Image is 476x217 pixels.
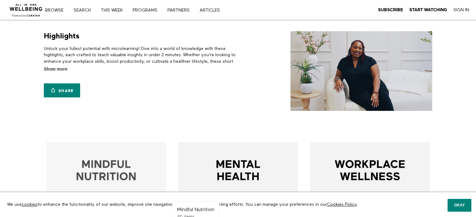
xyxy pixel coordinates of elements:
strong: Mindful Nutrition [177,207,214,212]
button: Okay [448,199,471,211]
a: cookies [22,202,38,207]
a: Subscribe [378,7,403,13]
h1: Highlights [44,31,79,41]
a: PARTNERS [165,8,196,12]
span: Show more [44,66,67,72]
a: THIS WEEK [99,8,129,12]
a: Search [71,8,97,12]
a: PROGRAMS [131,8,164,12]
strong: Start Watching [409,7,447,12]
a: Browse [43,8,70,12]
nav: Primary [49,7,233,13]
img: Highlights [290,31,432,111]
strong: Subscribe [378,7,403,12]
a: Start Watching [409,7,447,13]
p: Unlock your fullest potential with microlearning! Dive into a world of knowledge with these highl... [44,46,236,84]
a: Sign In [453,7,469,13]
a: Cookies Policy [327,202,357,207]
p: We use to enhance the functionality of our website, improve site navigation and assist in our mar... [3,197,374,212]
a: ARTICLES [197,8,227,12]
a: Share [44,83,80,97]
